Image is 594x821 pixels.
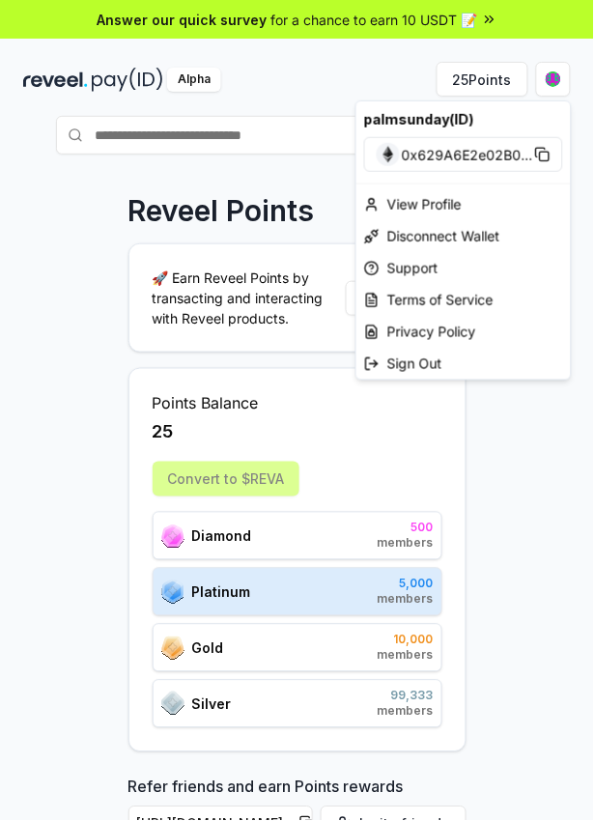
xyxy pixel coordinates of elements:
[356,284,571,316] a: Terms of Service
[402,144,533,164] span: 0x629A6E2e02B0 ...
[356,101,571,137] div: palmsunday(ID)
[356,220,571,252] div: Disconnect Wallet
[377,143,400,166] img: Ethereum
[356,188,571,220] div: View Profile
[356,348,571,380] div: Sign Out
[356,316,571,348] a: Privacy Policy
[356,252,571,284] a: Support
